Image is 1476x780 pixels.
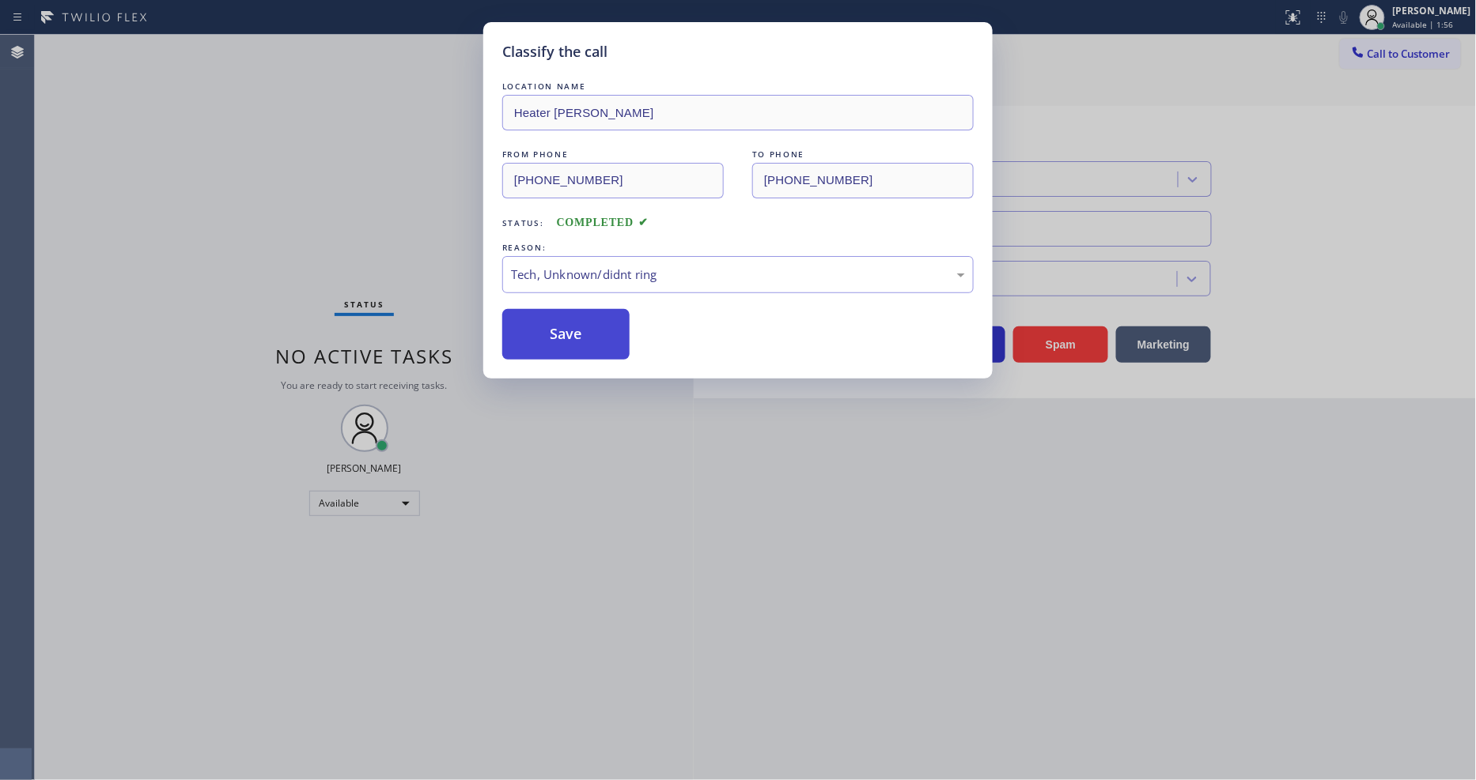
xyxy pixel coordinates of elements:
span: COMPLETED [557,217,649,228]
h5: Classify the call [502,41,607,62]
div: TO PHONE [752,146,974,163]
input: To phone [752,163,974,198]
div: Tech, Unknown/didnt ring [511,266,965,284]
div: FROM PHONE [502,146,724,163]
input: From phone [502,163,724,198]
div: LOCATION NAME [502,78,974,95]
button: Save [502,309,630,360]
div: REASON: [502,239,974,256]
span: Status: [502,217,544,228]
